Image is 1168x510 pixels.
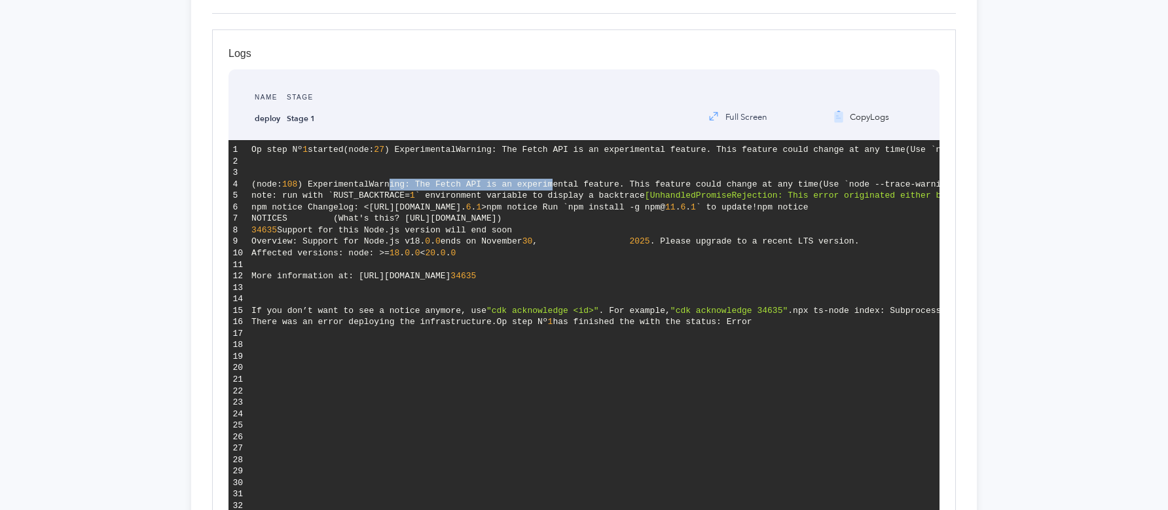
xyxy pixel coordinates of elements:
[233,362,244,374] div: 20
[228,46,940,69] div: Logs
[384,145,905,155] span: ) ExperimentalWarning: The Fetch API is an experimental feature. This feature could change at any...
[233,144,244,156] div: 1
[553,317,752,327] span: has finished the with the status: Error
[450,248,456,258] span: 0
[287,113,315,124] strong: Stage 1
[233,316,244,328] div: 16
[344,145,374,155] span: (node:
[410,248,415,258] span: .
[374,145,384,155] span: 27
[410,191,415,200] span: 1
[425,248,435,258] span: 20
[847,111,889,123] span: Copy Logs
[251,271,450,281] span: More information at: [URL][DOMAIN_NAME]
[251,306,486,316] span: If you don’t want to see a notice anymore, use
[233,259,244,271] div: 11
[757,202,809,212] span: npm notice
[233,270,244,282] div: 12
[308,145,344,155] span: started
[233,225,244,236] div: 8
[629,236,649,246] span: 2025
[471,202,477,212] span: .
[691,202,696,212] span: 1
[233,190,244,202] div: 5
[233,409,244,420] div: 24
[425,236,430,246] span: 0
[251,179,282,189] span: (node:
[233,386,244,397] div: 22
[696,202,757,212] span: ` to update!
[793,306,1033,316] span: npx ts-node index: Subprocess exited with error
[233,167,244,179] div: 3
[233,339,244,351] div: 18
[420,248,426,258] span: <
[685,202,691,212] span: .
[233,397,244,409] div: 23
[297,179,818,189] span: ) ExperimentalWarning: The Fetch API is an experimental feature. This feature could change at any...
[650,236,860,246] span: . Please upgrade to a recent LTS version.
[476,202,481,212] span: 1
[233,179,244,191] div: 4
[233,420,244,431] div: 25
[287,69,315,112] div: Stage
[302,145,308,155] span: 1
[486,306,599,316] span: "cdk acknowledge <id>"
[680,202,685,212] span: 6
[435,236,441,246] span: 0
[676,202,681,212] span: .
[233,213,244,225] div: 7
[696,103,778,130] button: Full Screen
[481,202,486,212] span: >
[251,225,277,235] span: 34635
[251,236,425,246] span: Overview: Support for Node.js v18.
[390,248,400,258] span: 18
[821,103,900,130] button: CopyLogs
[233,236,244,247] div: 9
[233,247,244,259] div: 10
[497,317,548,327] span: Op step Nº
[486,202,665,212] span: npm notice Run `npm install -g npm@
[665,202,676,212] span: 11
[233,282,244,294] div: 13
[251,317,496,327] span: There was an error deploying the infrastructure.
[446,248,451,258] span: .
[435,248,441,258] span: .
[450,271,476,281] span: 34635
[233,454,244,466] div: 28
[233,305,244,317] div: 15
[282,179,297,189] span: 108
[251,248,390,258] span: Affected versions: node: >=
[233,443,244,454] div: 27
[251,202,466,212] span: npm notice Changelog: <[URL][DOMAIN_NAME].
[233,293,244,305] div: 14
[415,191,645,200] span: ` environment variable to display a backtrace
[441,236,522,246] span: ends on November
[466,202,471,212] span: 6
[670,306,788,316] span: "cdk acknowledge 34635"
[415,248,420,258] span: 0
[430,236,435,246] span: .
[233,374,244,386] div: 21
[251,145,302,155] span: Op step Nº
[399,248,405,258] span: .
[233,328,244,340] div: 17
[233,431,244,443] div: 26
[599,306,670,316] span: . For example,
[788,306,793,316] span: .
[255,113,280,124] strong: deploy
[441,248,446,258] span: 0
[522,236,533,246] span: 30
[233,202,244,213] div: 6
[548,317,553,327] span: 1
[405,248,410,258] span: 0
[251,213,502,223] span: NOTICES (What's this? [URL][DOMAIN_NAME])
[255,69,280,112] div: Name
[233,156,244,168] div: 2
[251,191,410,200] span: note: run with `RUST_BACKTRACE=
[277,225,512,235] span: Support for this Node.js version will end soon
[532,236,538,246] span: ,
[233,351,244,363] div: 19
